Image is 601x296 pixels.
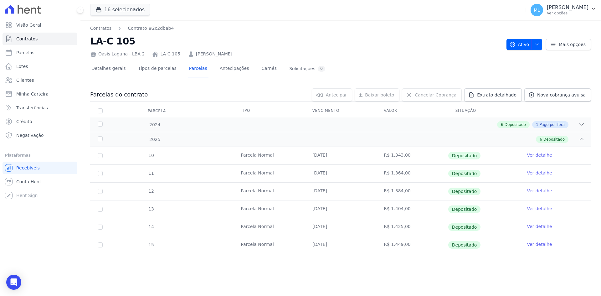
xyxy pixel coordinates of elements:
nav: Breadcrumb [90,25,501,32]
span: Clientes [16,77,34,83]
a: Lotes [3,60,77,73]
span: Depositado [448,170,481,177]
th: Valor [376,104,448,117]
span: Depositado [505,122,526,127]
td: R$ 1.425,00 [376,218,448,236]
a: Nova cobrança avulsa [524,88,591,101]
span: Conta Hent [16,179,41,185]
td: Parcela Normal [233,165,305,182]
td: [DATE] [305,236,377,254]
span: 10 [148,153,154,158]
span: Extrato detalhado [477,92,516,98]
a: Contrato #2c2dbab4 [128,25,174,32]
td: R$ 1.449,00 [376,236,448,254]
p: [PERSON_NAME] [547,4,588,11]
span: 14 [148,224,154,229]
td: [DATE] [305,147,377,164]
a: Parcelas [3,46,77,59]
span: Depositado [448,241,481,249]
th: Vencimento [305,104,377,117]
td: [DATE] [305,183,377,200]
span: Depositado [448,152,481,159]
td: [DATE] [305,165,377,182]
th: Situação [448,104,520,117]
a: Contratos [3,33,77,45]
span: Lotes [16,63,28,70]
a: Visão Geral [3,19,77,31]
a: Clientes [3,74,77,86]
a: Ver detalhe [527,188,552,194]
span: Visão Geral [16,22,41,28]
span: Depositado [543,137,565,142]
span: 6 [501,122,503,127]
a: Ver detalhe [527,205,552,212]
td: [DATE] [305,218,377,236]
a: Detalhes gerais [90,61,127,77]
p: Ver opções [547,11,588,16]
nav: Breadcrumb [90,25,174,32]
span: Depositado [448,205,481,213]
td: R$ 1.343,00 [376,147,448,164]
input: Só é possível selecionar pagamentos em aberto [98,189,103,194]
span: Ativo [509,39,529,50]
td: Parcela Normal [233,200,305,218]
td: Parcela Normal [233,147,305,164]
a: Crédito [3,115,77,128]
span: Parcelas [16,49,34,56]
span: Depositado [448,188,481,195]
span: Nova cobrança avulsa [537,92,586,98]
a: Solicitações0 [288,61,326,77]
span: 13 [148,206,154,211]
div: Plataformas [5,152,75,159]
button: Ativo [506,39,542,50]
span: 1 [536,122,538,127]
a: Conta Hent [3,175,77,188]
td: R$ 1.384,00 [376,183,448,200]
span: Contratos [16,36,38,42]
span: Recebíveis [16,165,40,171]
input: Só é possível selecionar pagamentos em aberto [98,242,103,247]
h2: LA-C 105 [90,34,501,48]
a: Ver detalhe [527,152,552,158]
div: Solicitações [289,66,325,72]
span: Mais opções [559,41,586,48]
a: Antecipações [218,61,250,77]
div: 0 [318,66,325,72]
span: 6 [540,137,542,142]
span: Depositado [448,223,481,231]
input: Só é possível selecionar pagamentos em aberto [98,153,103,158]
a: Ver detalhe [527,223,552,230]
a: Negativação [3,129,77,142]
a: Parcelas [188,61,208,77]
input: Só é possível selecionar pagamentos em aberto [98,171,103,176]
a: Tipos de parcelas [137,61,178,77]
span: Transferências [16,105,48,111]
div: Parcela [140,105,173,117]
td: R$ 1.404,00 [376,200,448,218]
span: Minha Carteira [16,91,49,97]
a: Minha Carteira [3,88,77,100]
input: Só é possível selecionar pagamentos em aberto [98,225,103,230]
td: [DATE] [305,200,377,218]
a: Ver detalhe [527,241,552,247]
td: Parcela Normal [233,218,305,236]
th: Tipo [233,104,305,117]
h3: Parcelas do contrato [90,91,148,98]
td: Parcela Normal [233,183,305,200]
span: Pago por fora [540,122,565,127]
span: ML [534,8,540,12]
a: Mais opções [546,39,591,50]
span: 12 [148,189,154,194]
a: [PERSON_NAME] [196,51,232,57]
span: Crédito [16,118,32,125]
input: Só é possível selecionar pagamentos em aberto [98,207,103,212]
a: Extrato detalhado [464,88,522,101]
button: 16 selecionados [90,4,150,16]
span: Negativação [16,132,44,138]
a: Ver detalhe [527,170,552,176]
div: Open Intercom Messenger [6,275,21,290]
span: 11 [148,171,154,176]
td: R$ 1.364,00 [376,165,448,182]
button: ML [PERSON_NAME] Ver opções [526,1,601,19]
span: 15 [148,242,154,247]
